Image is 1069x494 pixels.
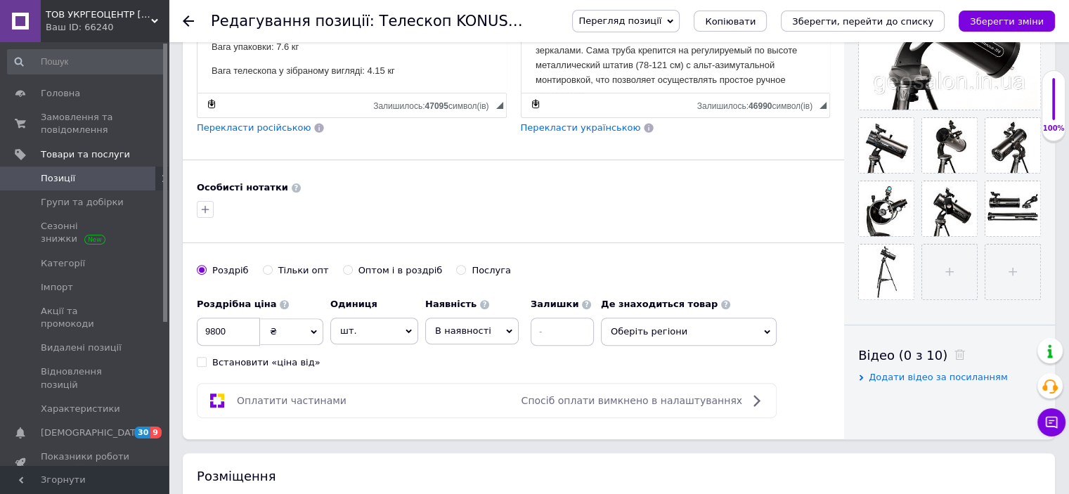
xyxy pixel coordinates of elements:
a: Зробити резервну копію зараз [204,96,219,112]
p: Інструкція з експлуатації [14,52,294,67]
p: Коллиматорный видоискатель облегчит наведение телескопа непосредственно на объект, так как позвол... [14,30,294,103]
div: Кiлькiсть символiв [697,98,819,111]
button: Чат з покупцем [1037,408,1065,436]
span: 47095 [425,101,448,111]
span: Головна [41,87,80,100]
span: [DEMOGRAPHIC_DATA] [41,427,145,439]
p: Вага упаковки: 7.6 кг [14,123,294,138]
b: Роздрібна ціна [197,299,276,309]
b: Одиниця [330,299,377,309]
p: Металлическая оптическая труба оснащена качественными зеркалами. Сама труба крепится на регулируе... [14,112,294,186]
span: Потягніть для зміни розмірів [819,102,827,109]
span: Категорії [41,257,85,270]
span: Перегляд позиції [578,15,661,26]
span: Спосіб оплати вимкнено в налаштуваннях [521,395,742,406]
div: Встановити «ціна від» [212,356,320,369]
a: Зробити резервну копію зараз [528,96,543,112]
span: Перекласти російською [197,122,311,133]
span: Групи та добірки [41,196,124,209]
div: Розміщення [197,467,1041,485]
div: Тільки опт [278,264,329,277]
span: ₴ [270,326,277,337]
b: Особисті нотатки [197,182,288,193]
span: ТОВ УКРГЕОЦЕНТР ОПТІК [46,8,151,21]
span: Замовлення та повідомлення [41,111,130,136]
span: Копіювати [705,16,756,27]
div: 100% [1042,124,1065,134]
div: Роздріб [212,264,249,277]
div: Ваш ID: 66240 [46,21,169,34]
span: Характеристики [41,403,120,415]
input: - [531,318,594,346]
span: Товари та послуги [41,148,130,161]
span: В наявності [435,325,491,336]
span: Перекласти українською [521,122,641,133]
b: Де знаходиться товар [601,299,718,309]
span: Відео (0 з 10) [858,348,947,363]
span: Сезонні знижки [41,220,130,245]
b: Наявність [425,299,477,309]
span: Видалені позиції [41,342,122,354]
p: Габарити: [14,75,294,90]
span: Додати відео за посиланням [869,372,1008,382]
span: Акції та промокоди [41,305,130,330]
input: 0 [197,318,260,346]
div: 100% Якість заповнення [1042,70,1065,141]
span: 46990 [749,101,772,111]
span: 9 [150,427,162,438]
i: Зберегти, перейти до списку [792,16,933,27]
div: Повернутися назад [183,15,194,27]
div: Послуга [472,264,511,277]
span: Оберіть регіони [601,318,777,346]
span: Потягніть для зміни розмірів [496,102,503,109]
span: Позиції [41,172,75,185]
p: Вага телескопа у зібраному вигляді: 4.15 кг [14,147,294,162]
span: Відновлення позицій [41,365,130,391]
b: Залишки [531,299,578,309]
h1: Редагування позиції: Телескоп KONUS KONUSNOVA-114 114/500 ALT-AZ [211,13,759,30]
button: Копіювати [694,11,767,32]
div: Кiлькiсть символiв [373,98,495,111]
div: Оптом і в роздріб [358,264,443,277]
span: шт. [330,318,418,344]
i: Зберегти зміни [970,16,1044,27]
button: Зберегти зміни [959,11,1055,32]
span: Показники роботи компанії [41,450,130,476]
p: Розміри упаковки: 85 x 42 x 24 см [14,99,294,114]
span: 30 [134,427,150,438]
input: Пошук [7,49,166,74]
span: Імпорт [41,281,73,294]
button: Зберегти, перейти до списку [781,11,945,32]
span: Оплатити частинами [237,395,346,406]
strong: Місячний фільтр [14,6,91,16]
strong: Карта Місяця і зоряного неба [14,30,146,40]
